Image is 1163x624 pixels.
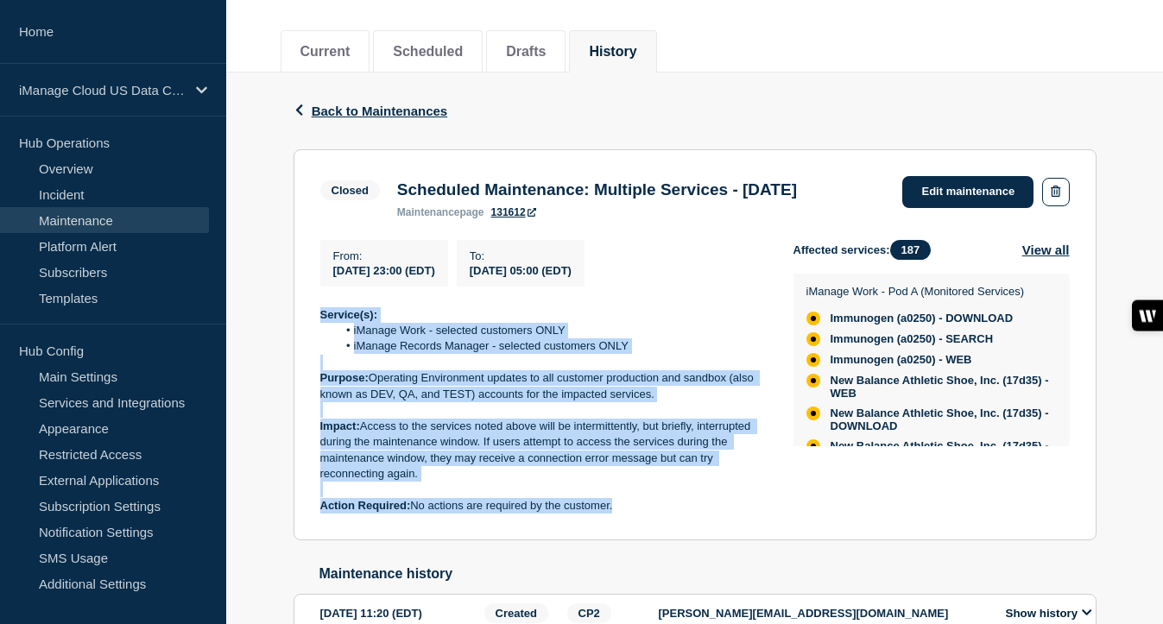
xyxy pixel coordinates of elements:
[333,264,435,277] span: [DATE] 23:00 (EDT)
[890,240,932,260] span: 187
[806,332,820,346] div: affected
[659,607,987,620] p: [PERSON_NAME][EMAIL_ADDRESS][DOMAIN_NAME]
[320,308,377,321] strong: Service(s):
[397,206,460,218] span: maintenance
[333,249,435,262] p: From :
[397,206,484,218] p: page
[806,285,1052,298] p: iManage Work - Pod A (Monitored Services)
[320,499,411,512] strong: Action Required:
[19,83,185,98] p: iManage Cloud US Data Center
[567,603,611,623] span: CP2
[320,370,766,402] p: Operating Environment updates to all customer production and sandbox (also known as DEV, QA, and ...
[320,419,766,482] p: Access to the services noted above will be intermittently, but briefly, interrupted during the ma...
[319,566,1097,582] h2: Maintenance history
[831,312,1014,325] span: Immunogen (a0250) - DOWNLOAD
[294,104,448,118] button: Back to Maintenances
[337,323,766,338] li: iManage Work - selected customers ONLY
[793,240,940,260] span: Affected services:
[831,407,1052,432] span: New Balance Athletic Shoe, Inc. (17d35) - DOWNLOAD
[470,264,572,277] span: [DATE] 05:00 (EDT)
[320,498,766,514] p: No actions are required by the customer.
[831,353,972,367] span: Immunogen (a0250) - WEB
[491,206,536,218] a: 131612
[470,249,572,262] p: To :
[589,44,636,60] button: History
[831,332,994,346] span: Immunogen (a0250) - SEARCH
[1022,240,1070,260] button: View all
[1001,606,1097,621] button: Show history
[300,44,351,60] button: Current
[806,353,820,367] div: affected
[320,603,479,623] div: [DATE] 11:20 (EDT)
[337,338,766,354] li: iManage Records Manager - selected customers ONLY
[320,419,360,432] strong: Impact:
[806,374,820,388] div: affected
[393,44,463,60] button: Scheduled
[320,371,369,384] strong: Purpose:
[831,439,1052,465] span: New Balance Athletic Shoe, Inc. (17d35) - SEARCH
[806,312,820,325] div: affected
[806,439,820,453] div: affected
[320,180,380,200] span: Closed
[397,180,797,199] h3: Scheduled Maintenance: Multiple Services - [DATE]
[506,44,546,60] button: Drafts
[902,176,1033,208] a: Edit maintenance
[312,104,448,118] span: Back to Maintenances
[831,374,1052,400] span: New Balance Athletic Shoe, Inc. (17d35) - WEB
[806,407,820,420] div: affected
[484,603,548,623] span: Created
